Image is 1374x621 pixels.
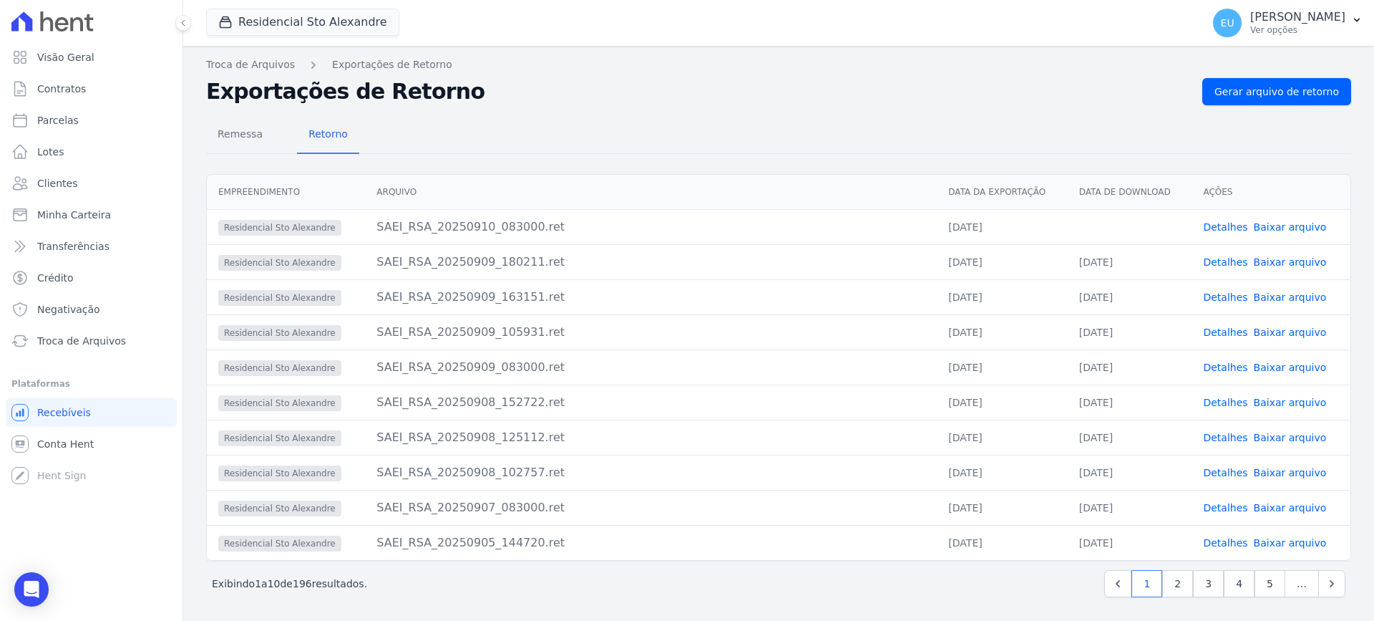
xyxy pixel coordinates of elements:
[1068,385,1192,420] td: [DATE]
[300,120,356,148] span: Retorno
[6,398,177,427] a: Recebíveis
[37,145,64,159] span: Lotes
[206,57,1351,72] nav: Breadcrumb
[1068,279,1192,314] td: [DATE]
[6,43,177,72] a: Visão Geral
[268,578,281,589] span: 10
[6,201,177,229] a: Minha Carteira
[1203,467,1247,478] a: Detalhes
[332,57,452,72] a: Exportações de Retorno
[1254,570,1285,597] a: 5
[1068,350,1192,385] td: [DATE]
[1214,85,1339,99] span: Gerar arquivo de retorno
[1254,502,1327,514] a: Baixar arquivo
[6,169,177,198] a: Clientes
[37,113,79,127] span: Parcelas
[206,79,1191,105] h2: Exportações de Retorno
[37,437,94,451] span: Conta Hent
[1203,221,1247,233] a: Detalhes
[937,244,1067,279] td: [DATE]
[1254,256,1327,268] a: Baixar arquivo
[1318,570,1345,597] a: Next
[1203,256,1247,268] a: Detalhes
[1162,570,1193,597] a: 2
[6,106,177,135] a: Parcelas
[1203,397,1247,408] a: Detalhes
[365,175,937,210] th: Arquivo
[218,536,341,552] span: Residencial Sto Alexandre
[937,490,1067,525] td: [DATE]
[937,350,1067,385] td: [DATE]
[1068,175,1192,210] th: Data de Download
[218,466,341,481] span: Residencial Sto Alexandre
[1202,78,1351,105] a: Gerar arquivo de retorno
[937,385,1067,420] td: [DATE]
[937,175,1067,210] th: Data da Exportação
[6,327,177,355] a: Troca de Arquivos
[1203,537,1247,549] a: Detalhes
[1068,244,1192,279] td: [DATE]
[293,578,312,589] span: 196
[218,220,341,236] span: Residencial Sto Alexandre
[212,577,367,591] p: Exibindo a de resultados.
[1203,327,1247,338] a: Detalhes
[1254,327,1327,338] a: Baixar arquivo
[37,405,91,420] span: Recebíveis
[37,239,109,254] span: Transferências
[1254,292,1327,303] a: Baixar arquivo
[1254,432,1327,443] a: Baixar arquivo
[6,295,177,324] a: Negativação
[376,324,925,341] div: SAEI_RSA_20250909_105931.ret
[1068,314,1192,350] td: [DATE]
[1221,18,1234,28] span: EU
[376,289,925,306] div: SAEI_RSA_20250909_163151.ret
[6,138,177,166] a: Lotes
[11,375,171,393] div: Plataformas
[14,572,49,607] div: Open Intercom Messenger
[1068,490,1192,525] td: [DATE]
[1131,570,1162,597] a: 1
[1068,525,1192,560] td: [DATE]
[37,334,126,348] span: Troca de Arquivos
[1254,397,1327,408] a: Baixar arquivo
[255,578,261,589] span: 1
[1104,570,1131,597] a: Previous
[6,232,177,261] a: Transferências
[376,534,925,552] div: SAEI_RSA_20250905_144720.ret
[937,455,1067,490] td: [DATE]
[937,209,1067,244] td: [DATE]
[376,218,925,236] div: SAEI_RSA_20250910_083000.ret
[1068,455,1192,490] td: [DATE]
[6,264,177,292] a: Crédito
[1203,502,1247,514] a: Detalhes
[1250,10,1345,24] p: [PERSON_NAME]
[1068,420,1192,455] td: [DATE]
[6,430,177,458] a: Conta Hent
[376,499,925,516] div: SAEI_RSA_20250907_083000.ret
[218,290,341,306] span: Residencial Sto Alexandre
[376,254,925,271] div: SAEI_RSA_20250909_180211.ret
[1254,221,1327,233] a: Baixar arquivo
[218,360,341,376] span: Residencial Sto Alexandre
[937,420,1067,455] td: [DATE]
[1203,362,1247,373] a: Detalhes
[218,255,341,271] span: Residencial Sto Alexandre
[37,271,74,285] span: Crédito
[376,394,925,411] div: SAEI_RSA_20250908_152722.ret
[218,501,341,516] span: Residencial Sto Alexandre
[1254,467,1327,478] a: Baixar arquivo
[37,82,86,96] span: Contratos
[1193,570,1224,597] a: 3
[206,57,295,72] a: Troca de Arquivos
[6,74,177,103] a: Contratos
[37,208,111,222] span: Minha Carteira
[206,117,359,154] nav: Tab selector
[37,176,77,191] span: Clientes
[376,359,925,376] div: SAEI_RSA_20250909_083000.ret
[1192,175,1350,210] th: Ações
[937,525,1067,560] td: [DATE]
[937,279,1067,314] td: [DATE]
[209,120,271,148] span: Remessa
[1254,537,1327,549] a: Baixar arquivo
[218,325,341,341] span: Residencial Sto Alexandre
